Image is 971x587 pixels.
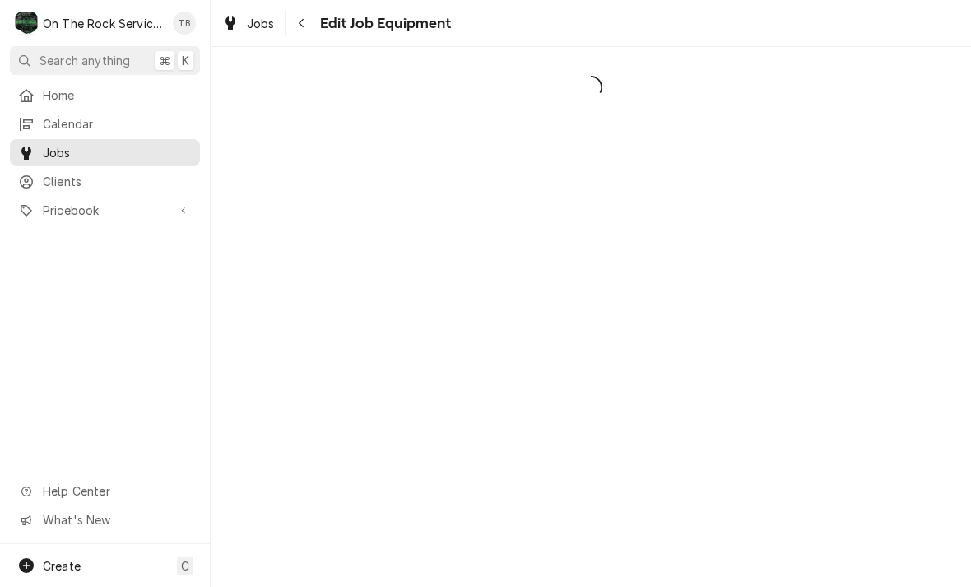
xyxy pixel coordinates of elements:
[43,202,167,219] span: Pricebook
[10,139,200,166] a: Jobs
[15,12,38,35] div: O
[10,506,200,533] a: Go to What's New
[10,46,200,75] button: Search anything⌘K
[181,557,189,575] span: C
[247,15,275,32] span: Jobs
[216,10,281,37] a: Jobs
[10,478,200,505] a: Go to Help Center
[173,12,196,35] div: TB
[10,110,200,137] a: Calendar
[43,144,192,161] span: Jobs
[10,82,200,109] a: Home
[43,482,190,500] span: Help Center
[315,12,452,35] span: Edit Job Equipment
[43,511,190,529] span: What's New
[43,86,192,104] span: Home
[10,197,200,224] a: Go to Pricebook
[211,70,971,105] span: Loading...
[15,12,38,35] div: On The Rock Services's Avatar
[43,115,192,133] span: Calendar
[182,52,189,69] span: K
[43,15,164,32] div: On The Rock Services
[159,52,170,69] span: ⌘
[39,52,130,69] span: Search anything
[43,559,81,573] span: Create
[43,173,192,190] span: Clients
[173,12,196,35] div: Todd Brady's Avatar
[289,10,315,36] button: Navigate back
[10,168,200,195] a: Clients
